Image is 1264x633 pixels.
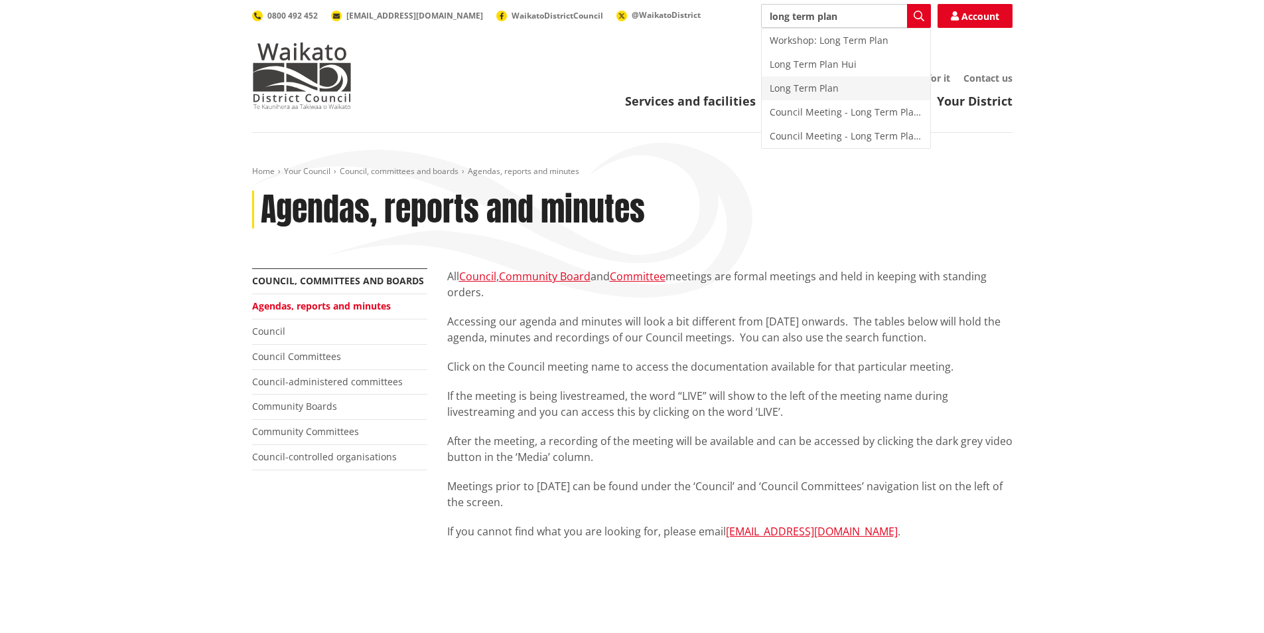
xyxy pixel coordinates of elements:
a: @WaikatoDistrict [616,9,701,21]
span: WaikatoDistrictCouncil [512,10,603,21]
p: Meetings prior to [DATE] can be found under the ‘Council’ and ‘Council Committees’ navigation lis... [447,478,1013,510]
a: Your District [937,93,1013,109]
a: Your Council [284,165,330,177]
p: Click on the Council meeting name to access the documentation available for that particular meeting. [447,359,1013,375]
a: Council-administered committees [252,375,403,388]
a: Home [252,165,275,177]
p: All , and meetings are formal meetings and held in keeping with standing orders. [447,268,1013,300]
a: Council-controlled organisations [252,450,397,463]
div: Workshop: Long Term Plan [762,29,930,52]
a: Contact us [963,72,1013,84]
div: Council Meeting - Long Term Plan Deliberations [762,100,930,124]
a: Committee [610,269,666,284]
a: Council [252,325,285,337]
a: Community Boards [252,400,337,412]
a: Council, committees and boards [340,165,458,177]
a: Council [459,269,496,284]
span: Agendas, reports and minutes [468,165,579,177]
input: Search input [761,4,931,28]
iframe: Messenger Launcher [1203,577,1251,625]
h1: Agendas, reports and minutes [261,191,645,229]
a: WaikatoDistrictCouncil [496,10,603,21]
a: Community Committees [252,425,359,438]
img: Waikato District Council - Te Kaunihera aa Takiwaa o Waikato [252,43,352,109]
a: [EMAIL_ADDRESS][DOMAIN_NAME] [726,524,898,539]
p: If the meeting is being livestreamed, the word “LIVE” will show to the left of the meeting name d... [447,388,1013,420]
div: Council Meeting - Long Term Plan Hearings [762,124,930,148]
span: @WaikatoDistrict [632,9,701,21]
span: Accessing our agenda and minutes will look a bit different from [DATE] onwards. The tables below ... [447,314,1001,345]
a: Community Board [499,269,591,284]
a: Council, committees and boards [252,274,424,287]
span: [EMAIL_ADDRESS][DOMAIN_NAME] [346,10,483,21]
a: Services and facilities [625,93,756,109]
a: 0800 492 452 [252,10,318,21]
p: After the meeting, a recording of the meeting will be available and can be accessed by clicking t... [447,433,1013,465]
a: Council Committees [252,350,341,363]
nav: breadcrumb [252,166,1013,177]
div: Long Term Plan [762,76,930,100]
a: Account [938,4,1013,28]
span: 0800 492 452 [267,10,318,21]
div: Long Term Plan Hui [762,52,930,76]
p: If you cannot find what you are looking for, please email . [447,523,1013,539]
a: Agendas, reports and minutes [252,300,391,312]
a: [EMAIL_ADDRESS][DOMAIN_NAME] [331,10,483,21]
